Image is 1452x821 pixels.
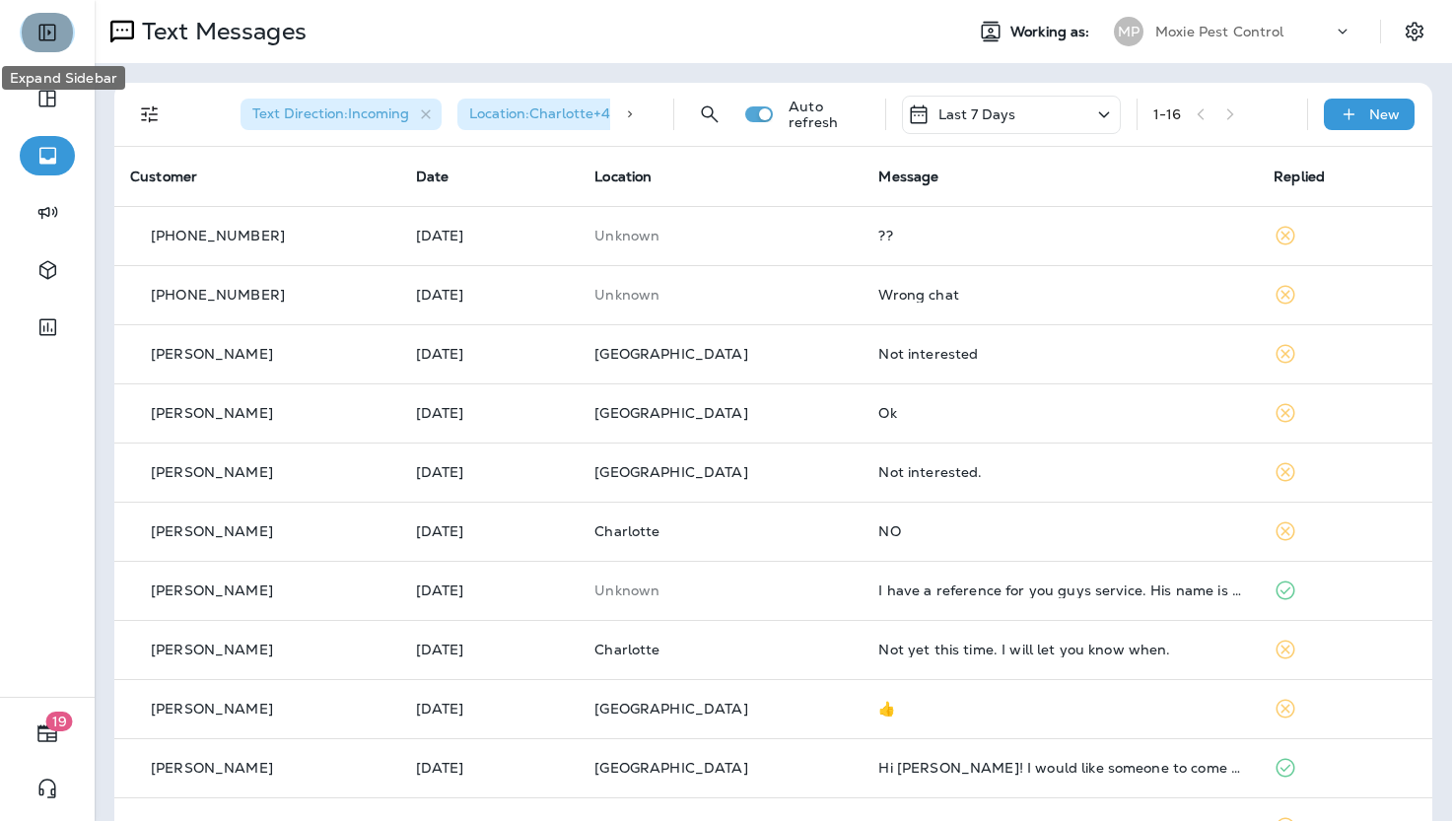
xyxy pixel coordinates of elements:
[594,700,747,718] span: [GEOGRAPHIC_DATA]
[789,99,868,130] p: Auto refresh
[878,228,1242,243] div: ??
[878,582,1242,598] div: I have a reference for you guys service. His name is Mauricio Flores and his cell number is 1 385...
[20,13,75,52] button: Expand Sidebar
[878,464,1242,480] div: Not interested.
[416,642,564,657] p: Aug 11, 2025 05:16 PM
[416,346,564,362] p: Aug 13, 2025 11:44 AM
[594,168,652,185] span: Location
[938,106,1016,122] p: Last 7 Days
[416,405,564,421] p: Aug 13, 2025 11:21 AM
[151,582,273,598] p: [PERSON_NAME]
[416,287,564,303] p: Aug 13, 2025 01:05 PM
[20,714,75,753] button: 19
[416,168,449,185] span: Date
[416,523,564,539] p: Aug 12, 2025 07:36 AM
[878,642,1242,657] div: Not yet this time. I will let you know when.
[1010,24,1094,40] span: Working as:
[1114,17,1143,46] div: MP
[130,168,197,185] span: Customer
[416,760,564,776] p: Aug 11, 2025 08:46 AM
[878,523,1242,539] div: NO
[594,582,847,598] p: This customer does not have a last location and the phone number they messaged is not assigned to...
[457,99,643,130] div: Location:Charlotte+4
[151,346,273,362] p: [PERSON_NAME]
[1153,106,1182,122] div: 1 - 16
[151,701,273,717] p: [PERSON_NAME]
[690,95,729,134] button: Search Messages
[2,66,125,90] div: Expand Sidebar
[594,522,659,540] span: Charlotte
[878,760,1242,776] div: Hi Moxie! I would like someone to come out to spray for flea and ticks and spiders. I've been see...
[594,287,847,303] p: This customer does not have a last location and the phone number they messaged is not assigned to...
[416,464,564,480] p: Aug 13, 2025 10:29 AM
[594,463,747,481] span: [GEOGRAPHIC_DATA]
[878,346,1242,362] div: Not interested
[594,228,847,243] p: This customer does not have a last location and the phone number they messaged is not assigned to...
[416,701,564,717] p: Aug 11, 2025 12:46 PM
[469,104,610,122] span: Location : Charlotte +4
[416,228,564,243] p: Aug 13, 2025 02:47 PM
[151,642,273,657] p: [PERSON_NAME]
[134,17,307,46] p: Text Messages
[151,287,285,303] p: [PHONE_NUMBER]
[878,168,938,185] span: Message
[1397,14,1432,49] button: Settings
[151,464,273,480] p: [PERSON_NAME]
[151,523,273,539] p: [PERSON_NAME]
[594,345,747,363] span: [GEOGRAPHIC_DATA]
[151,760,273,776] p: [PERSON_NAME]
[1155,24,1284,39] p: Moxie Pest Control
[151,228,285,243] p: [PHONE_NUMBER]
[878,287,1242,303] div: Wrong chat
[241,99,442,130] div: Text Direction:Incoming
[252,104,409,122] span: Text Direction : Incoming
[594,759,747,777] span: [GEOGRAPHIC_DATA]
[1369,106,1400,122] p: New
[594,404,747,422] span: [GEOGRAPHIC_DATA]
[878,701,1242,717] div: 👍
[46,712,73,731] span: 19
[130,95,170,134] button: Filters
[151,405,273,421] p: [PERSON_NAME]
[1274,168,1325,185] span: Replied
[594,641,659,658] span: Charlotte
[878,405,1242,421] div: Ok
[416,582,564,598] p: Aug 11, 2025 08:32 PM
